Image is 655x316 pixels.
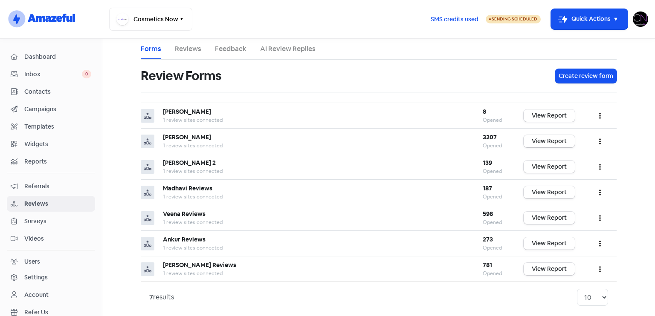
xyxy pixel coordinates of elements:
[215,44,246,54] a: Feedback
[483,116,507,124] div: Opened
[483,236,493,243] b: 273
[7,101,95,117] a: Campaigns
[163,261,236,269] b: [PERSON_NAME] Reviews
[7,154,95,169] a: Reports
[175,44,201,54] a: Reviews
[163,193,223,200] span: 1 review sites connected
[483,184,492,192] b: 187
[82,70,91,78] span: 0
[555,69,617,83] button: Create review form
[483,218,507,226] div: Opened
[163,142,223,149] span: 1 review sites connected
[524,186,575,198] a: View Report
[149,293,153,302] strong: 7
[423,14,486,23] a: SMS credits used
[163,184,212,192] b: Madhavi Reviews
[163,159,216,167] b: [PERSON_NAME] 2
[141,62,221,89] h1: Review Forms
[483,193,507,201] div: Opened
[524,237,575,250] a: View Report
[483,261,492,269] b: 781
[163,210,206,218] b: Veena Reviews
[492,16,537,22] span: Sending Scheduled
[483,133,497,141] b: 3207
[7,196,95,212] a: Reviews
[24,290,49,299] div: Account
[7,66,95,82] a: Inbox 0
[524,263,575,275] a: View Report
[24,157,91,166] span: Reports
[24,122,91,131] span: Templates
[24,87,91,96] span: Contacts
[7,49,95,65] a: Dashboard
[524,135,575,147] a: View Report
[633,11,648,27] img: User
[524,109,575,122] a: View Report
[163,133,211,141] b: [PERSON_NAME]
[109,8,192,31] button: Cosmetics Now
[551,9,628,29] button: Quick Actions
[483,270,507,277] div: Opened
[483,159,492,167] b: 139
[24,199,91,208] span: Reviews
[486,14,541,24] a: Sending Scheduled
[7,231,95,247] a: Videos
[483,142,507,149] div: Opened
[7,270,95,285] a: Settings
[7,84,95,100] a: Contacts
[141,44,161,54] a: Forms
[7,287,95,303] a: Account
[24,273,48,282] div: Settings
[24,140,91,149] span: Widgets
[163,108,211,115] b: [PERSON_NAME]
[260,44,316,54] a: AI Review Replies
[149,292,174,302] div: results
[24,257,40,266] div: Users
[24,182,91,191] span: Referrals
[7,119,95,135] a: Templates
[24,217,91,226] span: Surveys
[483,210,493,218] b: 598
[483,108,486,115] b: 8
[524,212,575,224] a: View Report
[163,270,223,277] span: 1 review sites connected
[163,219,223,226] span: 1 review sites connected
[24,234,91,243] span: Videos
[524,161,575,173] a: View Report
[483,244,507,252] div: Opened
[7,213,95,229] a: Surveys
[24,70,82,79] span: Inbox
[163,168,223,175] span: 1 review sites connected
[7,136,95,152] a: Widgets
[24,105,91,114] span: Campaigns
[163,117,223,124] span: 1 review sites connected
[483,167,507,175] div: Opened
[163,244,223,251] span: 1 review sites connected
[7,254,95,270] a: Users
[24,52,91,61] span: Dashboard
[163,236,206,243] b: Ankur Reviews
[431,15,478,24] span: SMS credits used
[7,178,95,194] a: Referrals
